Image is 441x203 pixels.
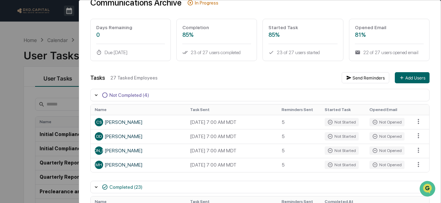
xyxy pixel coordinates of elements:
div: Opened Email [355,25,424,30]
span: MH [95,162,102,167]
div: 27 Tasked Employees [110,75,336,81]
div: Tasks [90,75,105,81]
div: We're available if you need us! [24,60,88,65]
div: Not Opened [369,132,405,141]
div: [PERSON_NAME] [95,118,182,126]
div: Start new chat [24,53,114,60]
div: 81% [355,32,424,38]
div: 85% [182,32,251,38]
a: 🖐️Preclearance [4,84,48,97]
div: Days Remaining [96,25,165,30]
th: Started Task [321,104,366,115]
span: DD [96,134,102,139]
div: 85% [268,32,337,38]
a: 🔎Data Lookup [4,98,47,110]
td: [DATE] 7:00 AM MDT [186,144,277,158]
td: [DATE] 7:00 AM MDT [186,129,277,143]
div: [PERSON_NAME] [95,146,182,155]
button: Send Reminders [342,72,389,83]
div: Not Started [325,118,359,126]
div: Completion [182,25,251,30]
div: 🖐️ [7,88,13,93]
div: 23 of 27 users completed [182,50,251,55]
span: Data Lookup [14,100,44,107]
div: [PERSON_NAME] [95,161,182,169]
img: 1746055101610-c473b297-6a78-478c-a979-82029cc54cd1 [7,53,19,65]
th: Opened Email [365,104,410,115]
div: 🔎 [7,101,13,107]
span: CS [96,120,102,125]
div: 23 of 27 users started [268,50,337,55]
div: Started Task [268,25,337,30]
td: 5 [277,115,321,129]
div: Not Started [325,146,359,155]
span: Preclearance [14,87,45,94]
a: Powered byPylon [49,117,84,122]
a: 🗄️Attestations [48,84,89,97]
th: Task Sent [186,104,277,115]
p: How can we help? [7,14,126,25]
div: Completed (23) [109,184,142,190]
div: 🗄️ [50,88,56,93]
div: 0 [96,32,165,38]
div: [PERSON_NAME] [95,132,182,141]
div: Not Opened [369,146,405,155]
th: Reminders Sent [277,104,321,115]
td: 5 [277,129,321,143]
div: Not Started [325,132,359,141]
div: Not Completed (4) [109,92,149,98]
td: [DATE] 7:00 AM MDT [186,115,277,129]
span: Pylon [69,117,84,122]
div: Due [DATE] [96,50,165,55]
button: Start new chat [118,55,126,63]
th: Name [91,104,186,115]
span: [PERSON_NAME] [83,148,115,153]
div: Not Opened [369,161,405,169]
div: Not Opened [369,118,405,126]
div: Not Started [325,161,359,169]
td: [DATE] 7:00 AM MDT [186,158,277,172]
td: 5 [277,158,321,172]
div: 22 of 27 users opened email [355,50,424,55]
span: Attestations [57,87,86,94]
button: Add Users [395,72,430,83]
iframe: Open customer support [419,180,438,199]
td: 5 [277,144,321,158]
